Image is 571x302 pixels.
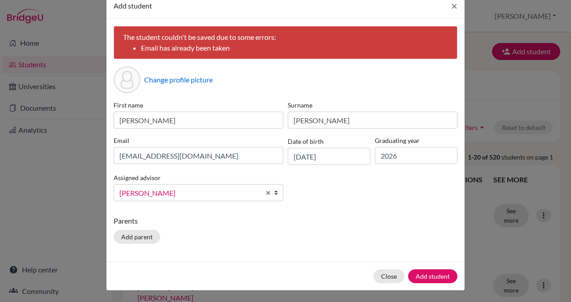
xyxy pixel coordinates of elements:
label: First name [114,100,283,110]
label: Surname [288,100,457,110]
label: Assigned advisor [114,173,161,182]
div: Profile picture [114,66,141,93]
li: Email has already been taken [141,43,448,53]
span: [PERSON_NAME] [119,187,260,199]
label: Date of birth [288,137,324,146]
input: dd/mm/yyyy [288,148,370,165]
div: The student couldn't be saved due to some errors: [114,26,457,59]
p: Parents [114,216,457,226]
label: Graduating year [375,136,457,145]
button: Close [373,269,404,283]
button: Add student [408,269,457,283]
button: Add parent [114,230,160,244]
span: Add student [114,1,152,10]
label: Email [114,136,283,145]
